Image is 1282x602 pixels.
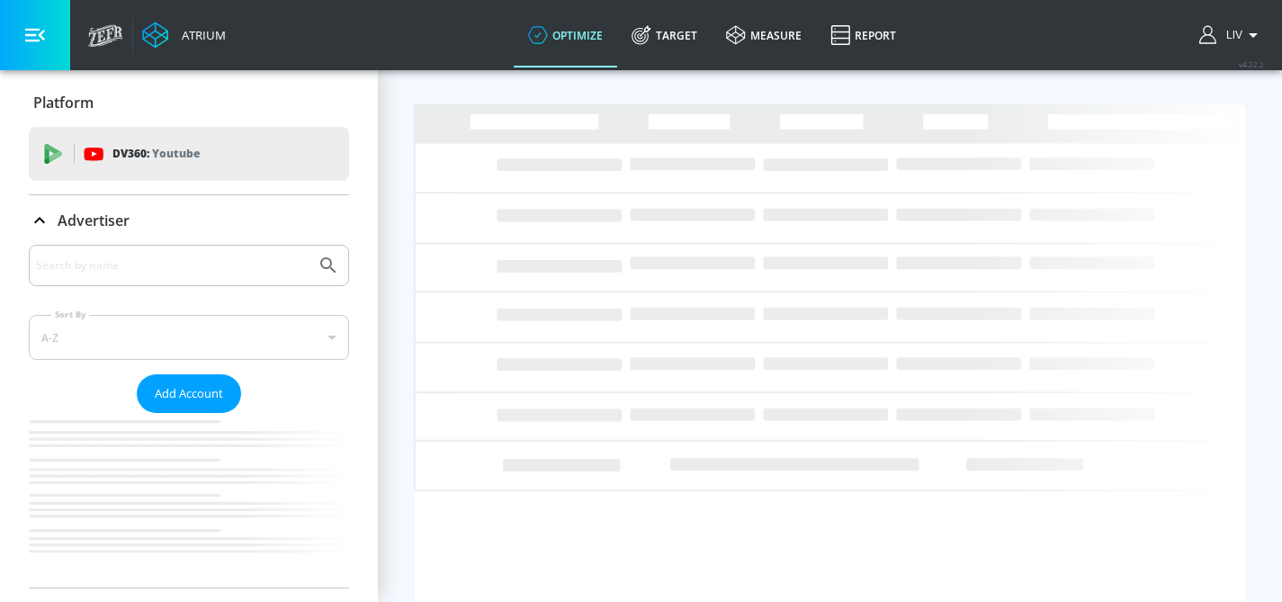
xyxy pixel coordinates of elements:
p: Youtube [152,144,200,163]
p: Advertiser [58,211,130,230]
nav: list of Advertiser [29,413,349,588]
a: Atrium [142,22,226,49]
div: Atrium [175,27,226,43]
div: Platform [29,77,349,128]
div: A-Z [29,315,349,360]
button: Liv [1199,24,1264,46]
a: Report [816,3,910,67]
span: login as: liv.ho@zefr.com [1219,29,1242,41]
input: Search by name [36,254,309,277]
a: Target [617,3,712,67]
a: measure [712,3,816,67]
span: Add Account [155,383,223,404]
div: Advertiser [29,195,349,246]
span: v 4.22.2 [1239,59,1264,69]
label: Sort By [51,309,90,320]
a: optimize [514,3,617,67]
p: DV360: [112,144,200,164]
div: DV360: Youtube [29,127,349,181]
p: Platform [33,93,94,112]
button: Add Account [137,374,241,413]
div: Advertiser [29,245,349,588]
